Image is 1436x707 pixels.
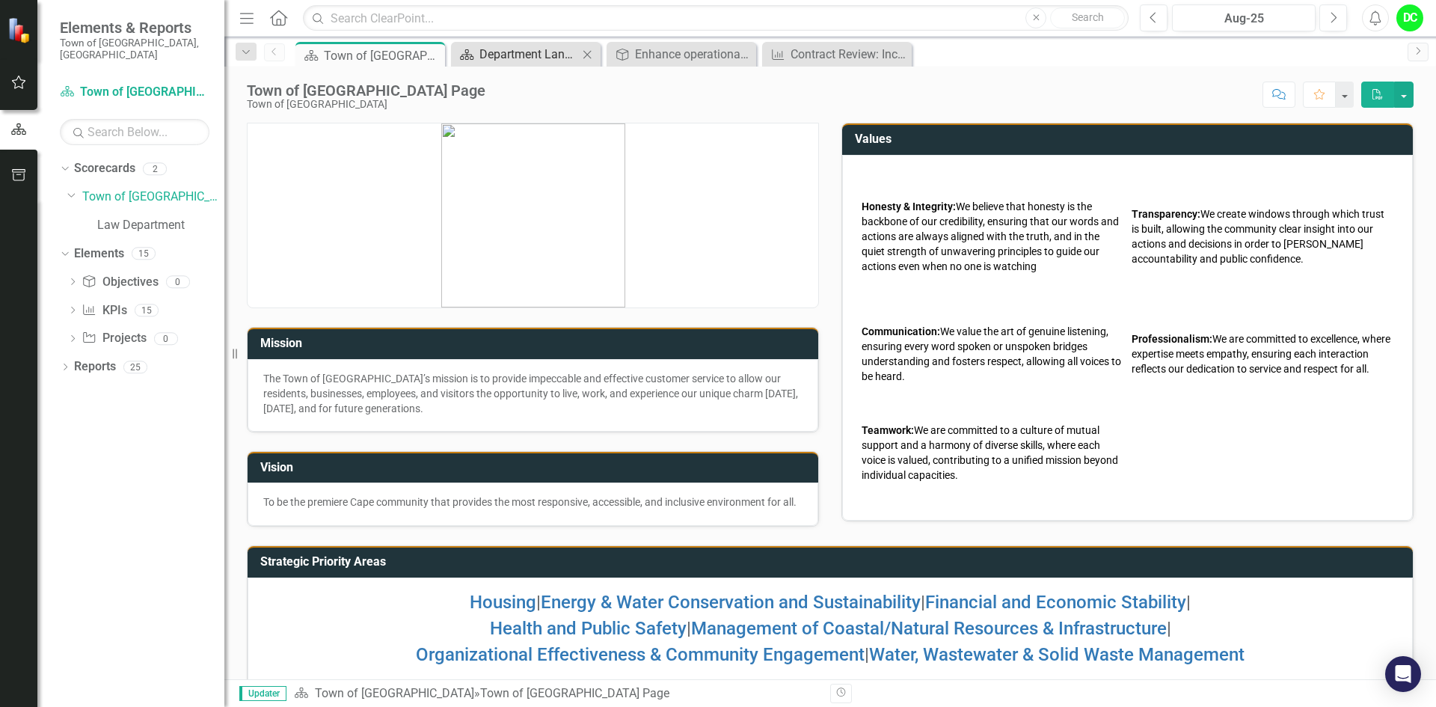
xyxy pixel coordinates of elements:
[97,217,224,234] a: Law Department
[862,423,1124,483] p: We are committed to a culture of mutual support and a harmony of diverse skills, where each voice...
[74,358,116,376] a: Reports
[862,324,1124,384] p: We value the art of genuine listening, ensuring every word spoken or unspoken bridges understandi...
[143,162,167,175] div: 2
[247,82,485,99] div: Town of [GEOGRAPHIC_DATA] Page
[480,686,669,700] div: Town of [GEOGRAPHIC_DATA] Page
[294,685,819,703] div: »
[862,201,956,212] strong: Honesty & Integrity:
[1132,206,1393,266] p: We create windows through which trust is built, allowing the community clear insight into our act...
[60,19,209,37] span: Elements & Reports
[82,330,146,347] a: Projects
[60,37,209,61] small: Town of [GEOGRAPHIC_DATA], [GEOGRAPHIC_DATA]
[7,16,34,43] img: ClearPoint Strategy
[1072,11,1104,23] span: Search
[166,275,190,288] div: 0
[791,45,908,64] div: Contract Review: Increase the contract turnaround time to 90% [DATE] or less by [DATE].
[766,45,908,64] a: Contract Review: Increase the contract turnaround time to 90% [DATE] or less by [DATE].
[74,245,124,263] a: Elements
[82,302,126,319] a: KPIs
[490,618,687,639] a: Health and Public Safety
[315,686,474,700] a: Town of [GEOGRAPHIC_DATA]
[135,304,159,316] div: 15
[416,644,865,665] a: Organizational Effectiveness & Community Engagement
[260,337,811,350] h3: Mission
[123,361,147,373] div: 25
[74,160,135,177] a: Scorecards
[416,644,1245,665] span: |
[635,45,752,64] div: Enhance operational effectiveness and efficiency.
[82,189,224,206] a: Town of [GEOGRAPHIC_DATA]
[479,45,578,64] div: Department Landing Page
[132,248,156,260] div: 15
[1132,208,1200,220] strong: Transparency:
[1050,7,1125,28] button: Search
[862,325,940,337] strong: Communication:
[541,592,921,613] a: Energy & Water Conservation and Sustainability
[862,199,1124,274] p: We believe that honesty is the backbone of our credibility, ensuring that our words and actions a...
[1396,4,1423,31] button: DC
[691,618,1167,639] a: Management of Coastal/Natural Resources & Infrastructure
[1132,333,1212,345] strong: Professionalism:
[239,686,286,701] span: Updater
[1172,4,1316,31] button: Aug-25
[263,495,803,509] p: To be the premiere Cape community that provides the most responsive, accessible, and inclusive en...
[869,644,1245,665] a: Water, Wastewater & Solid Waste Management
[324,46,441,65] div: Town of [GEOGRAPHIC_DATA] Page
[455,45,578,64] a: Department Landing Page
[470,592,1191,613] span: | | |
[1385,656,1421,692] div: Open Intercom Messenger
[60,84,209,101] a: Town of [GEOGRAPHIC_DATA]
[260,461,811,474] h3: Vision
[925,592,1186,613] a: Financial and Economic Stability
[610,45,752,64] a: Enhance operational effectiveness and efficiency.
[441,123,625,307] img: mceclip0.png
[260,555,1405,569] h3: Strategic Priority Areas
[60,119,209,145] input: Search Below...
[154,332,178,345] div: 0
[855,132,1405,146] h3: Values
[303,5,1129,31] input: Search ClearPoint...
[82,274,158,291] a: Objectives
[247,99,485,110] div: Town of [GEOGRAPHIC_DATA]
[1132,331,1393,376] p: We are committed to excellence, where expertise meets empathy, ensuring each interaction reflects...
[862,424,914,436] strong: Teamwork:
[1177,10,1310,28] div: Aug-25
[490,618,1171,639] span: | |
[470,592,536,613] a: Housing
[263,371,803,416] p: The Town of [GEOGRAPHIC_DATA]’s mission is to provide impeccable and effective customer service t...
